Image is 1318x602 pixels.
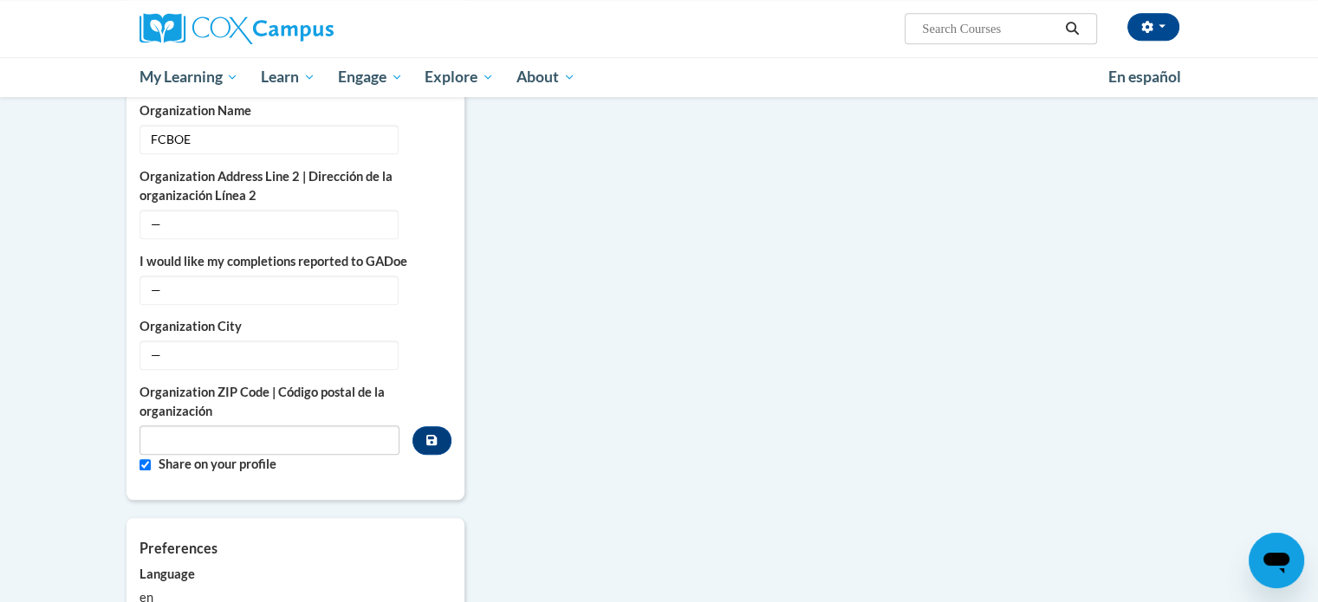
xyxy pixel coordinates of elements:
[338,67,403,87] span: Engage
[140,252,451,271] label: I would like my completions reported to GADoe
[140,13,334,44] img: Cox Campus
[159,455,451,474] label: Share on your profile
[327,57,414,97] a: Engage
[1249,533,1304,588] iframe: Button to launch messaging window
[140,540,451,556] h5: Preferences
[1097,59,1192,95] a: En español
[140,383,400,421] label: Organization ZIP Code | Código postal de la organización
[114,57,1205,97] div: Main menu
[140,340,399,370] span: —
[140,125,399,154] span: FCBOE
[140,317,451,336] label: Organization City
[920,18,1059,39] input: Search Courses
[1059,18,1085,39] button: Search
[139,67,238,87] span: My Learning
[1127,13,1179,41] button: Account Settings
[140,101,451,120] label: Organization Name
[140,425,400,455] input: Metadata input
[425,67,494,87] span: Explore
[140,210,399,239] span: —
[1108,68,1181,86] span: En español
[505,57,587,97] a: About
[140,167,451,205] label: Organization Address Line 2 | Dirección de la organización Línea 2
[413,57,505,97] a: Explore
[140,565,451,584] label: Language
[516,67,575,87] span: About
[128,57,250,97] a: My Learning
[261,67,315,87] span: Learn
[250,57,327,97] a: Learn
[140,275,399,305] span: —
